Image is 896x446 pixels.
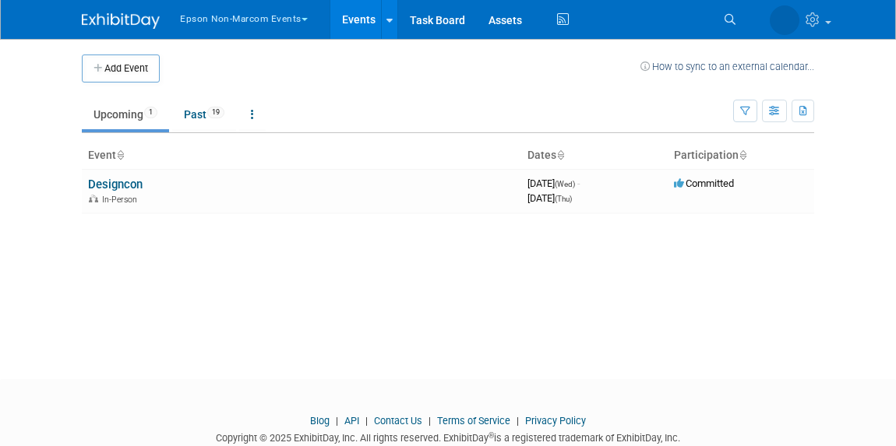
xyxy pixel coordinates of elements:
a: Upcoming1 [82,100,169,129]
span: In-Person [102,195,142,205]
a: Contact Us [374,415,422,427]
span: (Wed) [555,180,575,188]
span: | [513,415,523,427]
span: (Thu) [555,195,572,203]
a: How to sync to an external calendar... [640,61,814,72]
span: | [332,415,342,427]
img: Lucy Roberts [770,5,799,35]
a: Privacy Policy [525,415,586,427]
img: ExhibitDay [82,13,160,29]
span: [DATE] [527,177,580,189]
span: Committed [674,177,734,189]
span: - [577,177,580,189]
span: | [362,415,372,427]
span: | [425,415,435,427]
span: [DATE] [527,192,572,204]
span: 19 [207,107,224,118]
a: Designcon [88,177,143,191]
a: Sort by Start Date [556,149,564,161]
a: Terms of Service [437,415,510,427]
a: Sort by Event Name [116,149,124,161]
th: Participation [668,142,814,169]
a: Blog [310,415,330,427]
button: Add Event [82,54,160,83]
a: Past19 [172,100,236,129]
sup: ® [489,431,494,440]
a: API [344,415,359,427]
span: 1 [144,107,157,118]
th: Event [82,142,521,169]
th: Dates [521,142,668,169]
img: In-Person Event [89,195,98,202]
a: Sort by Participation Type [739,149,746,161]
